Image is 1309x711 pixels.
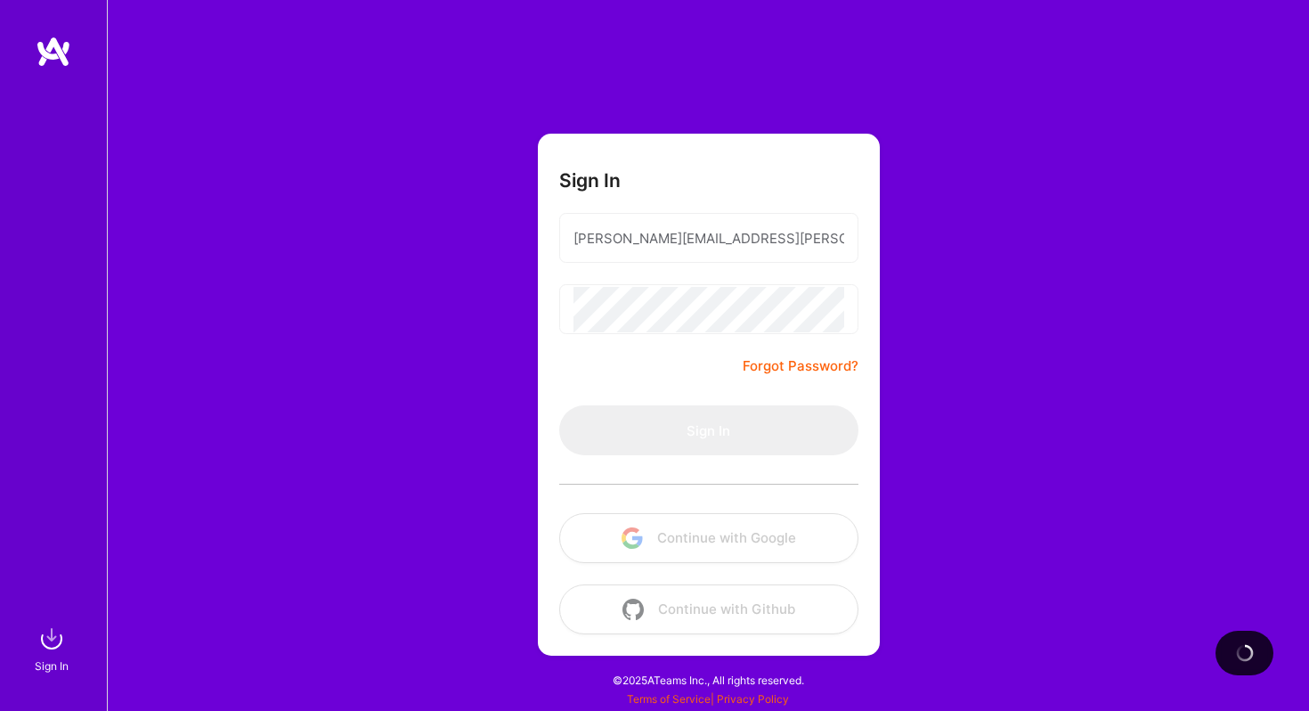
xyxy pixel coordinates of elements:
[717,692,789,706] a: Privacy Policy
[36,36,71,68] img: logo
[622,527,643,549] img: icon
[37,621,69,675] a: sign inSign In
[573,216,844,261] input: Email...
[35,657,69,675] div: Sign In
[107,658,1309,702] div: © 2025 ATeams Inc., All rights reserved.
[559,169,621,192] h3: Sign In
[1233,642,1256,664] img: loading
[622,599,644,620] img: icon
[559,513,858,563] button: Continue with Google
[627,692,789,706] span: |
[559,584,858,634] button: Continue with Github
[34,621,69,657] img: sign in
[559,405,858,455] button: Sign In
[743,355,858,377] a: Forgot Password?
[627,692,711,706] a: Terms of Service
